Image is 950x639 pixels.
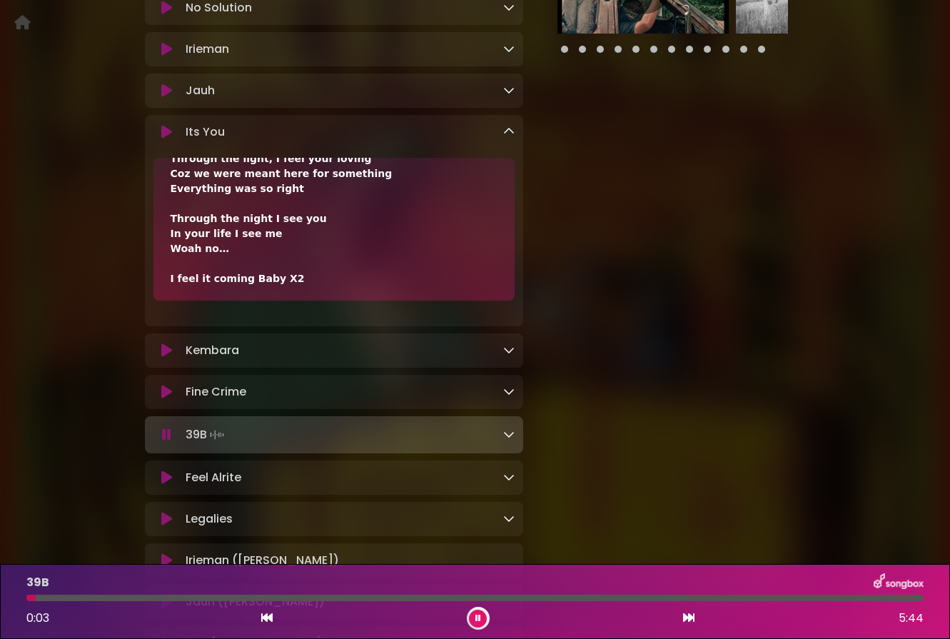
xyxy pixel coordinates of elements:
[186,510,233,528] p: Legalies
[186,342,239,359] p: Kembara
[186,425,227,445] p: 39B
[207,425,227,445] img: waveform4.gif
[186,383,246,401] p: Fine Crime
[186,124,225,141] p: Its You
[186,552,339,569] p: Irieman ([PERSON_NAME])
[899,610,924,627] span: 5:44
[186,82,215,99] p: Jauh
[874,573,924,592] img: songbox-logo-white.png
[26,610,49,626] span: 0:03
[26,574,49,591] p: 39B
[186,41,229,58] p: Irieman
[186,469,241,486] p: Feel Alrite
